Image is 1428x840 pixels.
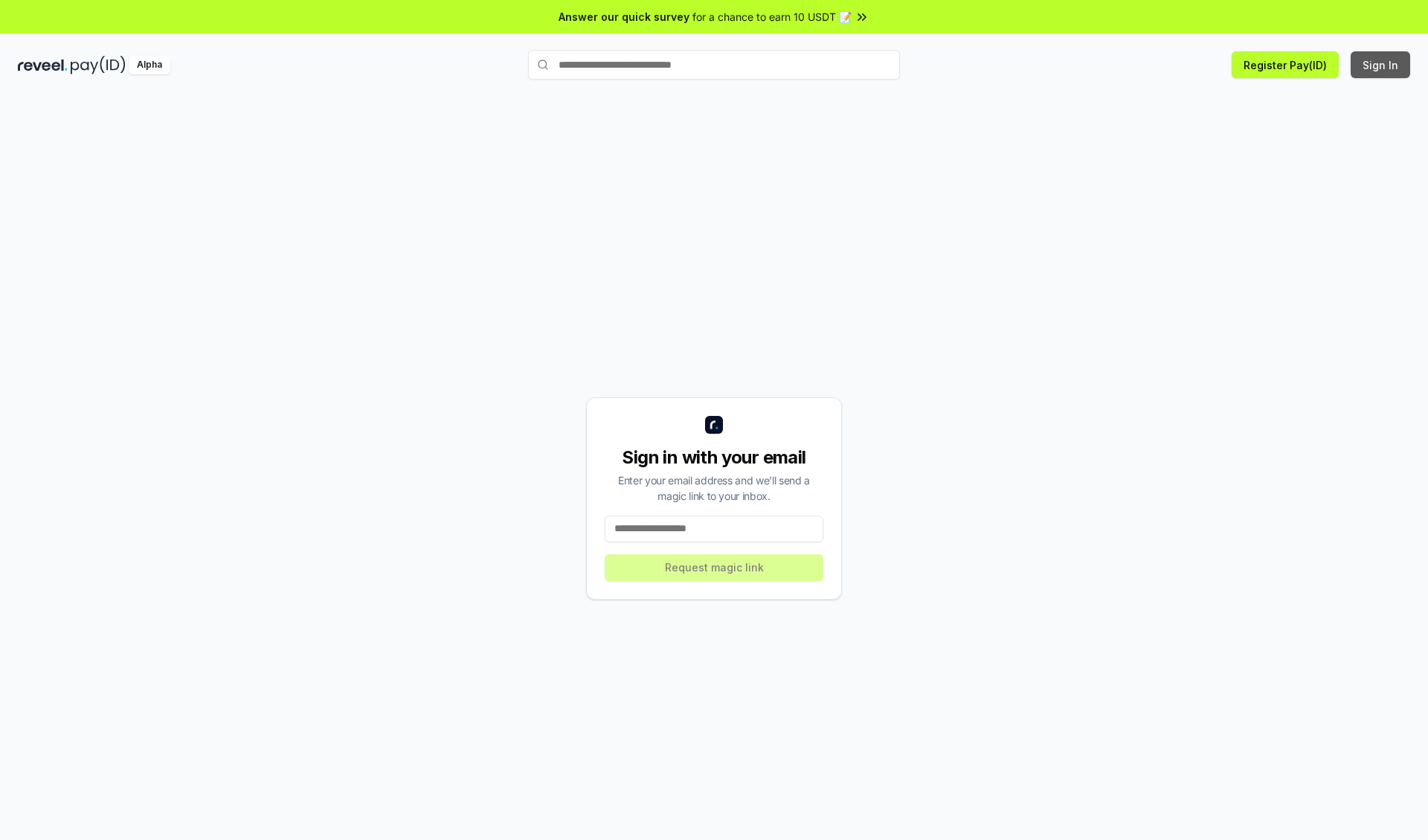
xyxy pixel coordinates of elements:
[18,56,68,74] img: reveel_dark
[1351,51,1410,78] button: Sign In
[605,472,823,504] div: Enter your email address and we’ll send a magic link to your inbox.
[705,416,723,434] img: logo_small
[605,446,823,469] div: Sign in with your email
[71,56,126,74] img: pay_id
[559,9,689,25] span: Answer our quick survey
[692,9,852,25] span: for a chance to earn 10 USDT 📝
[1232,51,1339,78] button: Register Pay(ID)
[129,56,170,74] div: Alpha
